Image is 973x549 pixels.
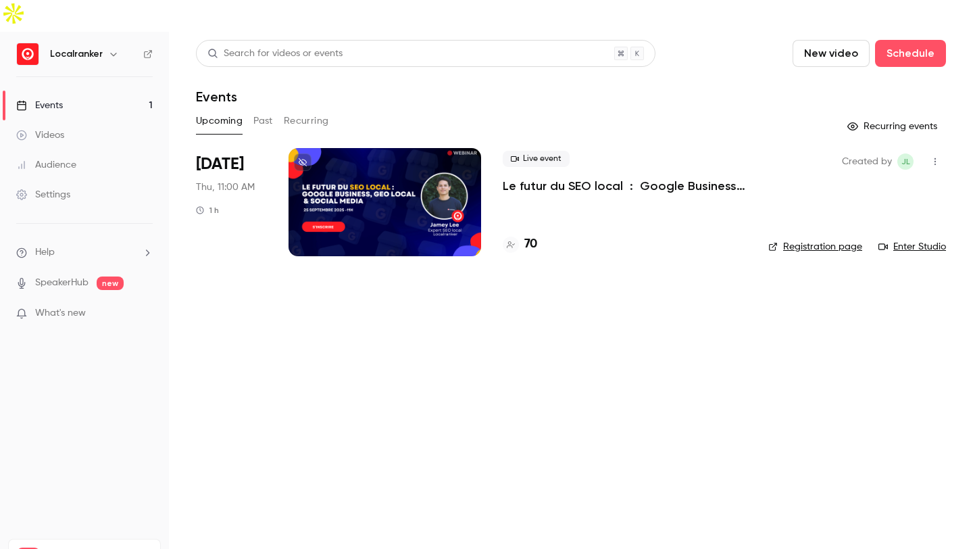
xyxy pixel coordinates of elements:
[503,235,537,254] a: 70
[35,276,89,290] a: SpeakerHub
[878,240,946,254] a: Enter Studio
[207,47,343,61] div: Search for videos or events
[196,153,244,175] span: [DATE]
[841,116,946,137] button: Recurring events
[16,128,64,142] div: Videos
[524,235,537,254] h4: 70
[35,306,86,320] span: What's new
[503,151,570,167] span: Live event
[16,188,70,201] div: Settings
[196,205,219,216] div: 1 h
[897,153,914,170] span: Jamey Lee
[16,245,153,260] li: help-dropdown-opener
[16,158,76,172] div: Audience
[17,43,39,65] img: Localranker
[196,89,237,105] h1: Events
[875,40,946,67] button: Schedule
[196,148,267,256] div: Sep 25 Thu, 11:00 AM (Europe/Paris)
[842,153,892,170] span: Created by
[16,99,63,112] div: Events
[768,240,862,254] a: Registration page
[253,110,273,132] button: Past
[196,181,255,194] span: Thu, 11:00 AM
[97,277,124,290] span: new
[35,245,55,260] span: Help
[503,178,747,194] a: Le futur du SEO local : Google Business Profile, GEO & Social media
[901,153,910,170] span: JL
[50,47,103,61] h6: Localranker
[284,110,329,132] button: Recurring
[793,40,870,67] button: New video
[196,110,243,132] button: Upcoming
